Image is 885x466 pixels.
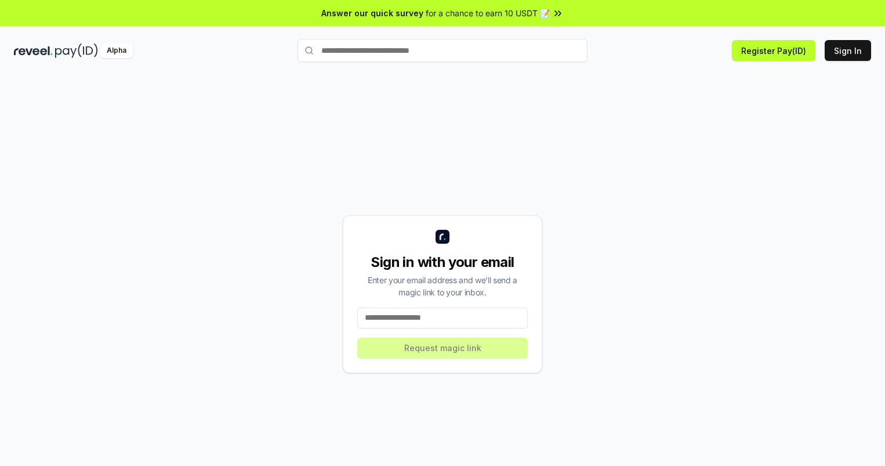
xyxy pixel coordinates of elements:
span: for a chance to earn 10 USDT 📝 [426,7,550,19]
div: Alpha [100,44,133,58]
div: Sign in with your email [357,253,528,272]
img: reveel_dark [14,44,53,58]
button: Register Pay(ID) [732,40,815,61]
span: Answer our quick survey [321,7,423,19]
div: Enter your email address and we’ll send a magic link to your inbox. [357,274,528,298]
button: Sign In [825,40,871,61]
img: pay_id [55,44,98,58]
img: logo_small [436,230,449,244]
